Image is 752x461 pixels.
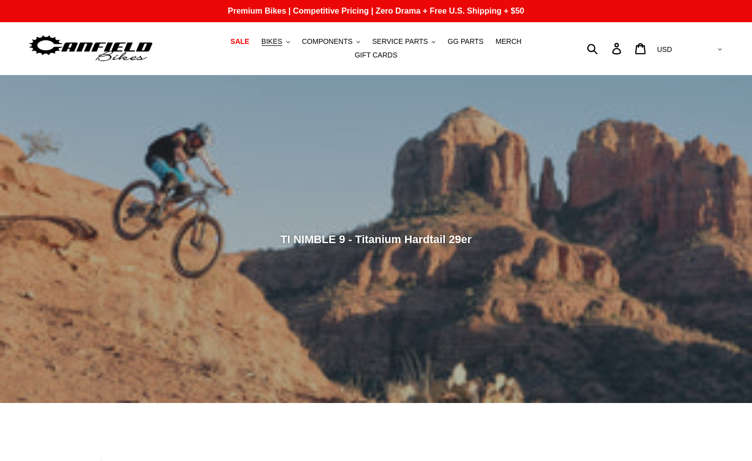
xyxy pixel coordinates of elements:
[230,37,249,46] span: SALE
[302,37,353,46] span: COMPONENTS
[367,35,440,48] button: SERVICE PARTS
[372,37,428,46] span: SERVICE PARTS
[447,37,483,46] span: GG PARTS
[297,35,365,48] button: COMPONENTS
[225,35,254,48] a: SALE
[349,48,403,62] a: GIFT CARDS
[262,37,282,46] span: BIKES
[490,35,526,48] a: MERCH
[257,35,295,48] button: BIKES
[442,35,488,48] a: GG PARTS
[355,51,397,60] span: GIFT CARDS
[592,37,618,60] input: Search
[495,37,521,46] span: MERCH
[280,233,472,246] span: TI NIMBLE 9 - Titanium Hardtail 29er
[28,33,154,65] img: Canfield Bikes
